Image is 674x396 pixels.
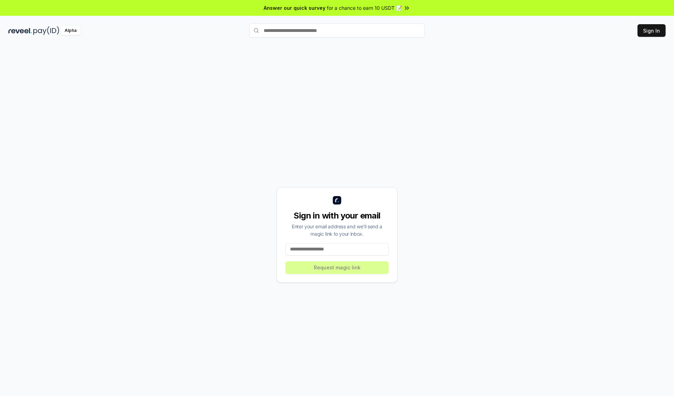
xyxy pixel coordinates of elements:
img: reveel_dark [8,26,32,35]
button: Sign In [637,24,666,37]
div: Alpha [61,26,80,35]
span: Answer our quick survey [264,4,325,12]
img: logo_small [333,196,341,204]
div: Sign in with your email [285,210,389,221]
span: for a chance to earn 10 USDT 📝 [327,4,402,12]
div: Enter your email address and we’ll send a magic link to your inbox. [285,223,389,237]
img: pay_id [33,26,59,35]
